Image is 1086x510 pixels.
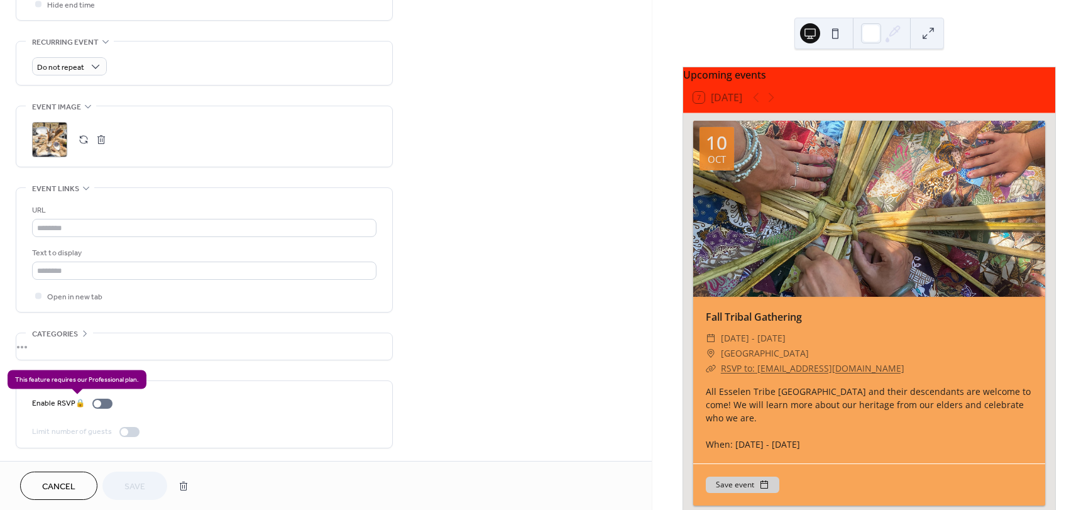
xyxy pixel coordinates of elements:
button: Cancel [20,472,97,500]
span: Cancel [42,480,75,494]
span: Do not repeat [37,60,84,75]
div: ••• [16,333,392,360]
div: ​ [706,331,716,346]
span: This feature requires our Professional plan. [8,370,146,389]
div: ​ [706,346,716,361]
span: [GEOGRAPHIC_DATA] [721,346,809,361]
span: Recurring event [32,36,99,49]
span: Open in new tab [47,291,102,304]
a: RSVP to: [EMAIL_ADDRESS][DOMAIN_NAME] [721,362,904,374]
div: Limit number of guests [32,425,112,438]
div: ​ [706,361,716,376]
span: [DATE] - [DATE] [721,331,786,346]
div: Upcoming events [683,67,1055,82]
span: Event image [32,101,81,114]
span: Event links [32,182,79,196]
div: 10 [706,133,727,152]
div: ; [32,122,67,157]
button: Save event [706,477,779,493]
div: Oct [708,155,726,164]
div: URL [32,204,374,217]
a: Fall Tribal Gathering [706,310,802,324]
div: Text to display [32,247,374,260]
div: All Esselen Tribe [GEOGRAPHIC_DATA] and their descendants are welcome to come! We will learn more... [693,385,1045,451]
span: Categories [32,328,78,341]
